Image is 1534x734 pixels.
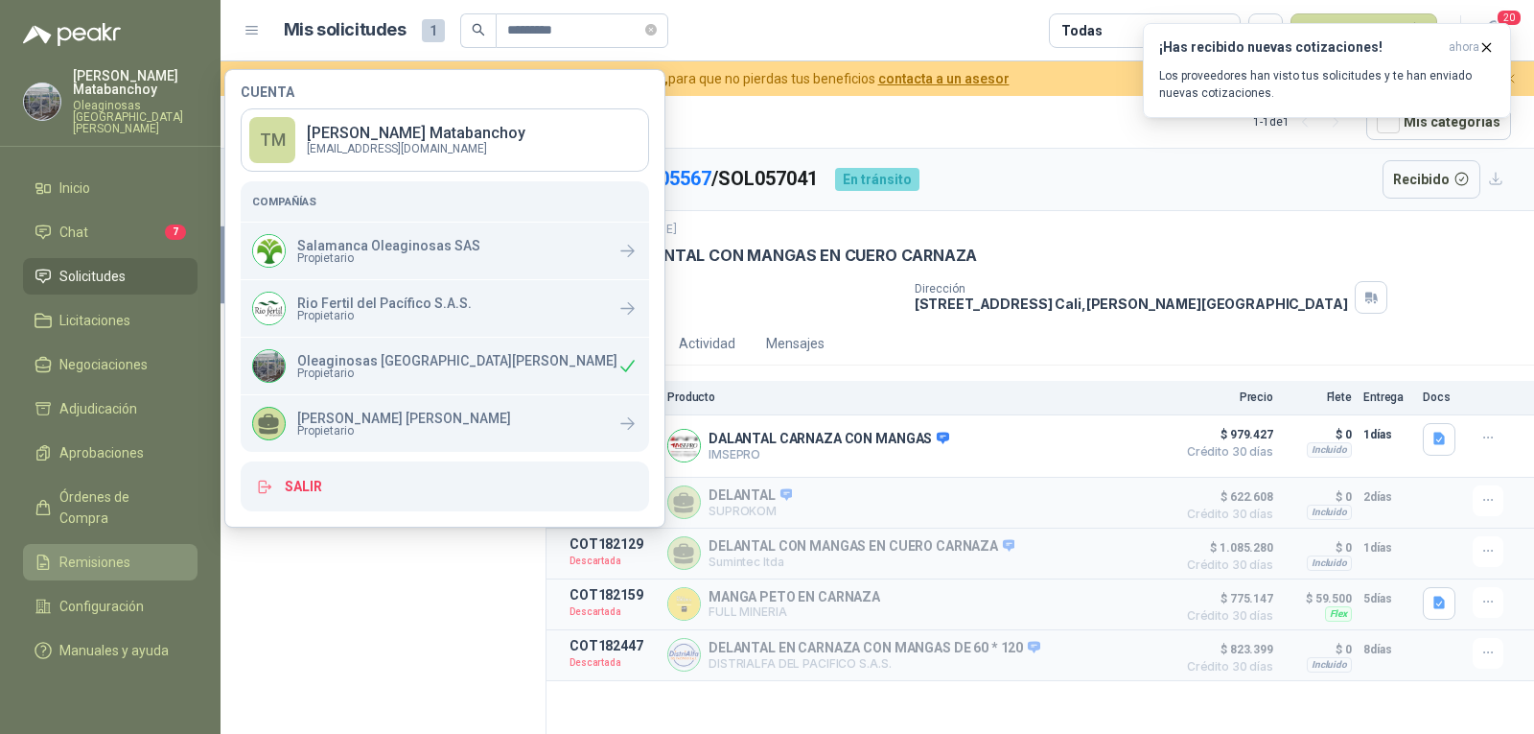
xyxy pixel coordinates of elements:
span: Crédito 30 días [1177,509,1273,520]
p: IMSEPRO [709,447,949,462]
p: Sumintec ltda [709,555,1014,569]
a: Chat7 [23,214,198,250]
a: Remisiones [23,544,198,580]
span: Crédito 30 días [1177,661,1273,673]
p: $ 0 [1285,423,1352,446]
button: Recibido [1383,160,1481,199]
div: En tránsito [835,168,919,191]
img: Company Logo [253,350,285,382]
a: Licitaciones [23,302,198,339]
a: [PERSON_NAME] [PERSON_NAME]Propietario [241,395,649,452]
button: ¡Has recibido nuevas cotizaciones!ahora Los proveedores han visto tus solicitudes y te han enviad... [1143,23,1511,118]
img: Logo peakr [23,23,121,46]
div: Incluido [1307,556,1352,571]
span: Solicitudes [59,266,126,287]
a: Solicitudes [23,258,198,295]
h5: Compañías [252,193,638,210]
span: search [472,23,485,36]
img: Company Logo [24,83,60,120]
p: [PERSON_NAME] Matabanchoy [73,69,198,96]
p: 2 días [1363,485,1411,509]
p: Rio Fertil del Pacífico S.A.S. [297,296,472,310]
span: Configuración [59,596,144,617]
p: DELANTAL [709,487,792,505]
img: Company Logo [253,293,285,324]
p: Entrega [1363,391,1411,404]
span: Propietario [297,252,480,264]
p: DELANTAL CON MANGAS EN CUERO CARNAZA [709,538,1014,556]
span: Propietario [297,310,472,321]
div: Incluido [1307,657,1352,673]
p: Precio [1177,391,1273,404]
p: $ 0 [1285,536,1352,559]
a: Company LogoRio Fertil del Pacífico S.A.S.Propietario [241,280,649,337]
a: TM[PERSON_NAME] Matabanchoy[EMAIL_ADDRESS][DOMAIN_NAME] [241,108,649,172]
p: / SOL057041 [598,164,820,194]
h1: Mis solicitudes [284,16,407,44]
span: Licitaciones [59,310,130,331]
p: Los proveedores han visto tus solicitudes y te han enviado nuevas cotizaciones. [1159,67,1495,102]
span: Chat [59,222,88,243]
p: 17847 | DELANTAL CON MANGAS EN CUERO CARNAZA [569,246,977,266]
div: Incluido [1307,505,1352,520]
p: SUPROKOM [709,504,792,518]
a: Órdenes de Compra [23,479,198,536]
span: Órdenes de Compra [59,486,179,529]
span: Propietario [297,367,617,379]
h4: Cuenta [241,85,649,99]
span: Propietario [297,425,511,437]
span: Inicio [59,178,90,199]
span: $ 622.608 [1177,485,1273,509]
a: Configuración [23,588,198,625]
p: DELANTAL EN CARNAZA CON MANGAS DE 60 * 120 [709,640,1040,657]
span: Adjudicación [59,398,137,419]
p: Descartada [569,603,656,622]
p: COT182159 [569,587,656,603]
button: Nueva solicitud [1290,13,1437,48]
span: ahora [1449,39,1479,56]
div: Company LogoOleaginosas [GEOGRAPHIC_DATA][PERSON_NAME]Propietario [241,338,649,394]
span: $ 979.427 [1177,423,1273,446]
p: Cantidad [569,281,899,295]
span: Crédito 30 días [1177,610,1273,622]
p: Oleaginosas [GEOGRAPHIC_DATA][PERSON_NAME] [73,100,198,134]
a: Adjudicación [23,391,198,427]
p: Descartada [569,552,656,571]
p: Descartada [569,653,656,673]
span: Crédito 30 días [1177,559,1273,571]
p: [PERSON_NAME] Matabanchoy [307,126,525,141]
a: Company LogoSalamanca Oleaginosas SASPropietario [241,223,649,279]
p: 1 días [1363,423,1411,446]
p: 5 días [1363,587,1411,610]
span: $ 775.147 [1177,587,1273,610]
div: TM [249,117,295,163]
button: Salir [241,462,649,511]
p: [EMAIL_ADDRESS][DOMAIN_NAME] [307,143,525,154]
p: Producto [667,391,1166,404]
p: DISTRIALFA DEL PACIFICO S.A.S. [709,656,1040,671]
p: COT182447 [569,638,656,653]
span: 1 [422,19,445,42]
a: Aprobaciones [23,435,198,471]
a: Negociaciones [23,346,198,383]
p: 1 días [1363,536,1411,559]
a: Inicio [23,170,198,206]
p: DALANTAL CARNAZA CON MANGAS [709,431,949,448]
span: 20 [1496,9,1522,27]
h3: ¡Has recibido nuevas cotizaciones! [1159,39,1441,56]
p: Oleaginosas [GEOGRAPHIC_DATA][PERSON_NAME] [297,354,617,367]
div: Todas [1061,20,1102,41]
img: Company Logo [668,639,700,671]
img: Company Logo [668,588,700,620]
p: $ 0 [1285,638,1352,661]
span: close-circle [645,21,657,39]
p: [PERSON_NAME] [PERSON_NAME] [297,412,511,425]
p: Dirección [915,282,1348,296]
p: 8 días [1363,638,1411,661]
p: FULL MINERIA [709,604,880,619]
span: Manuales y ayuda [59,640,169,661]
span: $ 1.085.280 [1177,536,1273,559]
span: Aprobaciones [59,442,144,463]
p: $ 0 [1285,485,1352,509]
